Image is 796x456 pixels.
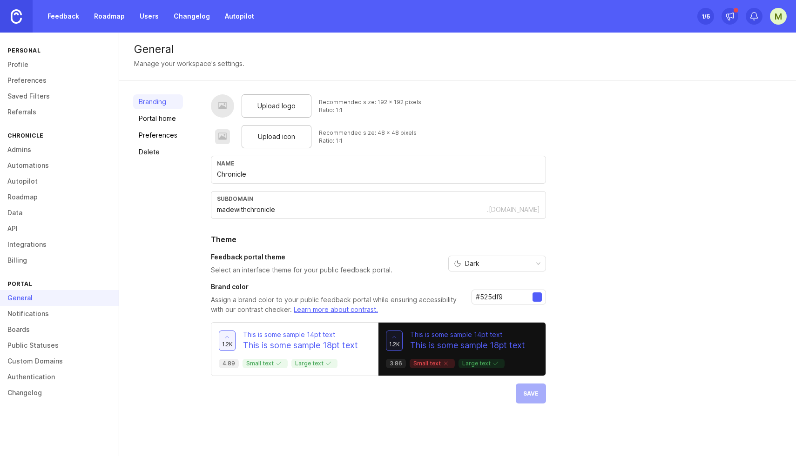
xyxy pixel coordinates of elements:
p: This is some sample 14pt text [243,330,358,339]
div: toggle menu [448,256,546,271]
p: Small text [413,360,451,367]
img: Canny Home [11,9,22,24]
a: Preferences [133,128,183,143]
a: Delete [133,145,183,159]
p: This is some sample 18pt text [243,339,358,351]
a: Feedback [42,8,85,25]
span: 1.2k [222,340,233,348]
svg: prefix icon Moon [454,260,461,267]
p: Assign a brand color to your public feedback portal while ensuring accessibility with our contras... [211,295,464,315]
a: Roadmap [88,8,130,25]
p: Large text [295,360,334,367]
span: Dark [465,258,479,269]
div: subdomain [217,195,540,202]
a: Changelog [168,8,216,25]
button: M [770,8,787,25]
p: Select an interface theme for your public feedback portal. [211,265,392,275]
div: Name [217,160,540,167]
p: This is some sample 14pt text [410,330,525,339]
a: Autopilot [219,8,260,25]
span: Upload logo [257,101,296,111]
h3: Brand color [211,282,464,291]
a: Users [134,8,164,25]
div: 1 /5 [702,10,710,23]
p: This is some sample 18pt text [410,339,525,351]
a: Learn more about contrast. [294,305,378,313]
p: 4.89 [223,360,235,367]
span: 1.2k [389,340,400,348]
div: Recommended size: 192 x 192 pixels [319,98,421,106]
a: Portal home [133,111,183,126]
button: 1/5 [697,8,714,25]
p: Large text [462,360,501,367]
div: Manage your workspace's settings. [134,59,244,69]
input: Subdomain [217,205,487,215]
h2: Theme [211,234,546,245]
p: 3.86 [390,360,402,367]
svg: toggle icon [531,260,546,267]
div: Recommended size: 48 x 48 pixels [319,129,417,137]
div: General [134,44,781,55]
span: Upload icon [258,132,295,142]
button: 1.2k [219,330,236,351]
button: 1.2k [386,330,403,351]
div: .[DOMAIN_NAME] [487,205,540,214]
a: Branding [133,94,183,109]
div: Ratio: 1:1 [319,106,421,114]
div: Ratio: 1:1 [319,137,417,145]
p: Small text [246,360,284,367]
h3: Feedback portal theme [211,252,392,262]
